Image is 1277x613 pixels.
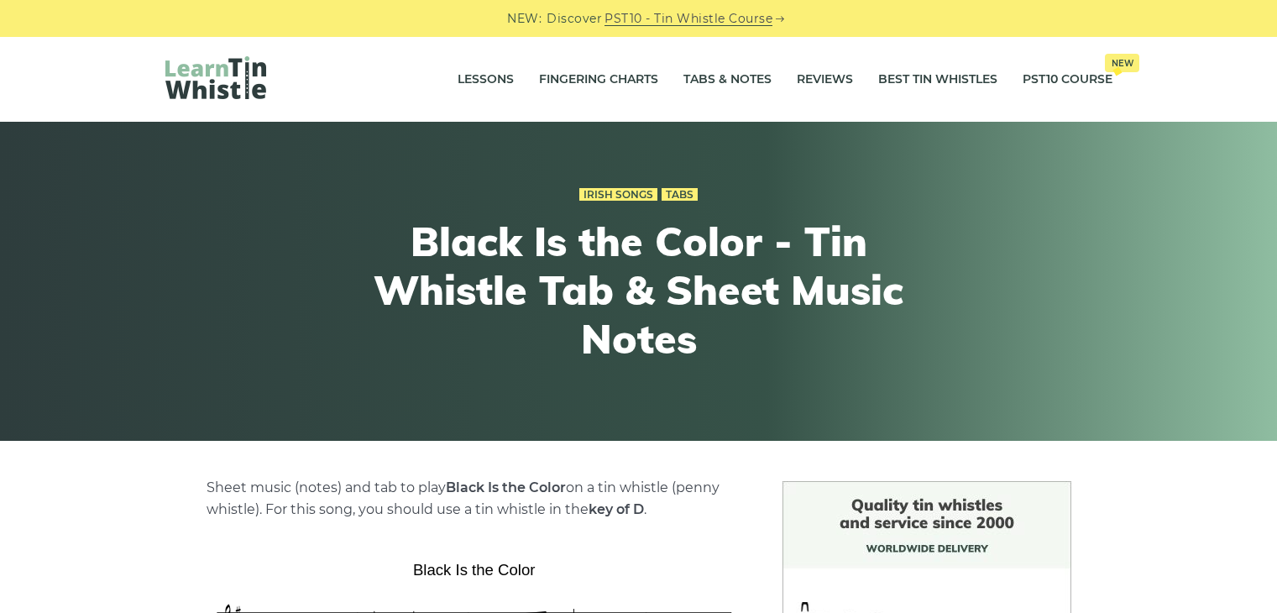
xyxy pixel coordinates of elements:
a: Fingering Charts [539,59,658,101]
a: Tabs & Notes [683,59,772,101]
h1: Black Is the Color - Tin Whistle Tab & Sheet Music Notes [330,217,948,363]
p: Sheet music (notes) and tab to play on a tin whistle (penny whistle). For this song, you should u... [207,477,742,521]
a: Irish Songs [579,188,657,202]
a: Tabs [662,188,698,202]
strong: key of D [589,501,644,517]
img: LearnTinWhistle.com [165,56,266,99]
a: Lessons [458,59,514,101]
a: Best Tin Whistles [878,59,997,101]
strong: Black Is the Color [446,479,566,495]
a: Reviews [797,59,853,101]
span: New [1105,54,1139,72]
a: PST10 CourseNew [1023,59,1112,101]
